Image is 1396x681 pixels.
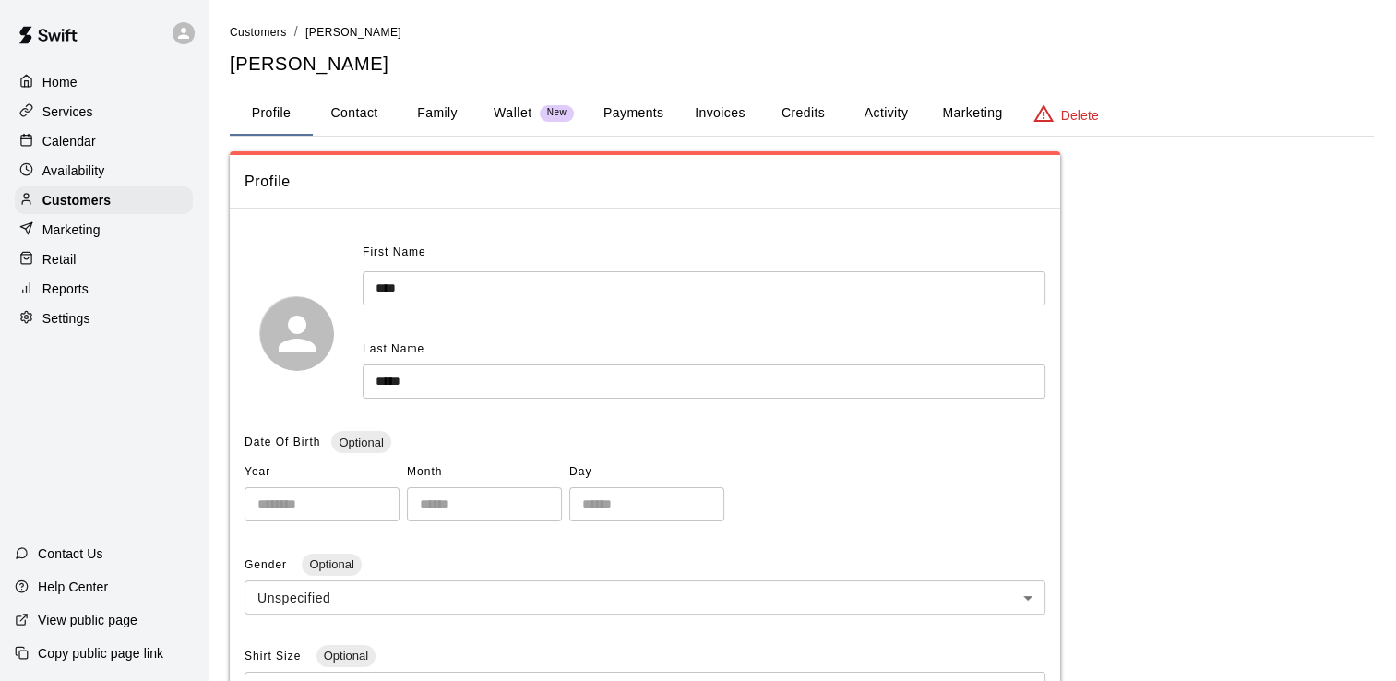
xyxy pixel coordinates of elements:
a: Settings [15,305,193,332]
li: / [294,22,298,42]
div: Unspecified [245,580,1045,615]
span: Optional [331,436,390,449]
button: Profile [230,91,313,136]
p: Wallet [494,103,532,123]
span: Month [407,458,562,487]
a: Reports [15,275,193,303]
p: Marketing [42,221,101,239]
a: Customers [15,186,193,214]
p: Services [42,102,93,121]
span: Profile [245,170,1045,194]
a: Marketing [15,216,193,244]
p: Contact Us [38,544,103,563]
span: Last Name [363,342,424,355]
a: Retail [15,245,193,273]
button: Invoices [678,91,761,136]
p: Retail [42,250,77,269]
a: Calendar [15,127,193,155]
p: Settings [42,309,90,328]
nav: breadcrumb [230,22,1374,42]
a: Availability [15,157,193,185]
h5: [PERSON_NAME] [230,52,1374,77]
p: Copy public page link [38,644,163,663]
p: Calendar [42,132,96,150]
span: Optional [302,557,361,571]
button: Activity [844,91,927,136]
span: Gender [245,558,291,571]
p: Reports [42,280,89,298]
span: Customers [230,26,287,39]
button: Credits [761,91,844,136]
button: Payments [589,91,678,136]
span: Shirt Size [245,650,305,663]
p: Delete [1061,106,1099,125]
span: [PERSON_NAME] [305,26,401,39]
p: Customers [42,191,111,209]
button: Contact [313,91,396,136]
a: Home [15,68,193,96]
p: Help Center [38,578,108,596]
button: Family [396,91,479,136]
span: First Name [363,238,426,268]
span: Year [245,458,400,487]
a: Services [15,98,193,125]
div: basic tabs example [230,91,1374,136]
p: Availability [42,161,105,180]
a: Customers [230,24,287,39]
span: Day [569,458,724,487]
p: View public page [38,611,137,629]
span: Date Of Birth [245,436,320,448]
span: New [540,107,574,119]
span: Optional [316,649,376,663]
p: Home [42,73,78,91]
button: Marketing [927,91,1017,136]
